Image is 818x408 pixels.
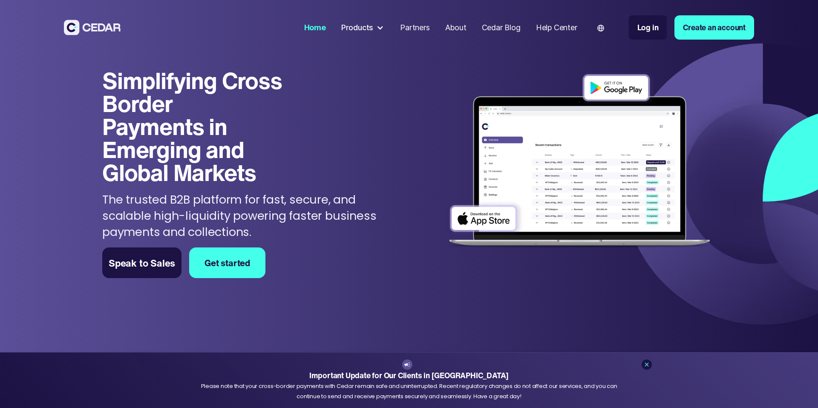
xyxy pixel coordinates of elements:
[189,247,265,278] a: Get started
[441,17,470,37] a: About
[445,22,467,33] div: About
[597,25,604,32] img: world icon
[341,22,373,33] div: Products
[304,22,326,33] div: Home
[532,17,581,37] a: Help Center
[102,192,405,240] p: The trusted B2B platform for fast, secure, and scalable high-liquidity powering faster business p...
[396,17,433,37] a: Partners
[482,22,521,33] div: Cedar Blog
[102,247,181,278] a: Speak to Sales
[400,22,429,33] div: Partners
[478,17,524,37] a: Cedar Blog
[629,15,667,40] a: Log in
[444,69,716,254] img: Dashboard of transactions
[536,22,577,33] div: Help Center
[637,22,659,33] div: Log in
[300,17,330,37] a: Home
[674,15,754,40] a: Create an account
[102,69,284,184] h1: Simplifying Cross Border Payments in Emerging and Global Markets
[337,18,389,37] div: Products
